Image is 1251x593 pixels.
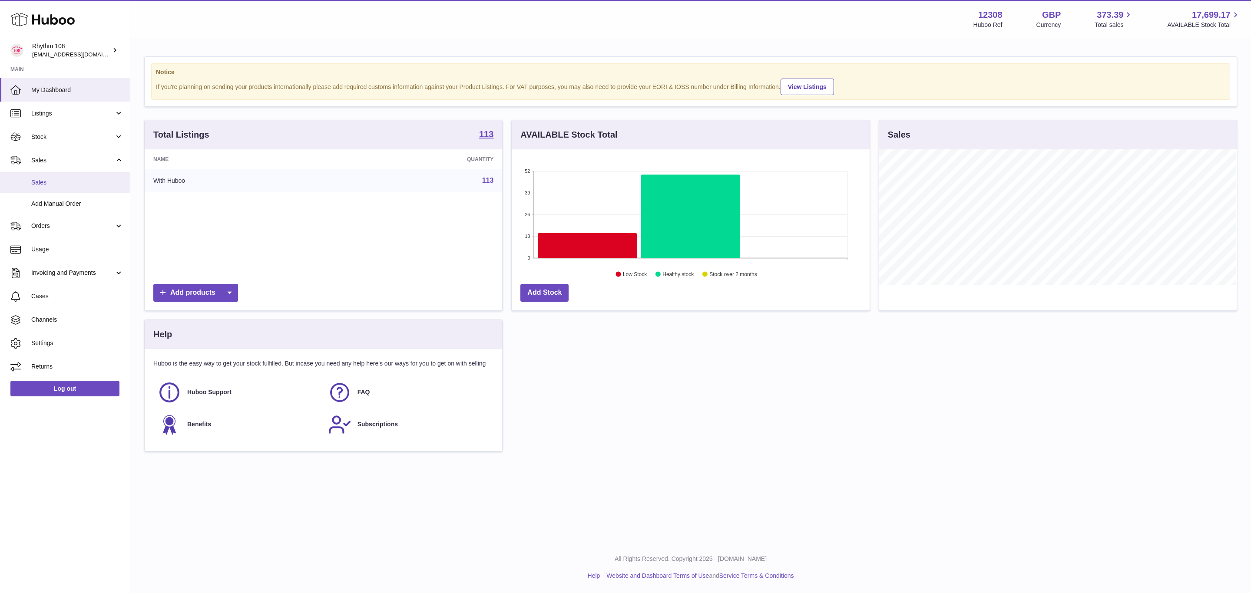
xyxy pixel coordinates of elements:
[588,572,600,579] a: Help
[156,77,1225,95] div: If you're planning on sending your products internationally please add required customs informati...
[31,156,114,165] span: Sales
[482,177,494,184] a: 113
[781,79,834,95] a: View Listings
[719,572,794,579] a: Service Terms & Conditions
[187,420,211,428] span: Benefits
[31,292,123,300] span: Cases
[623,271,647,277] text: Low Stock
[153,284,238,302] a: Add products
[31,222,114,230] span: Orders
[328,381,490,404] a: FAQ
[606,572,709,579] a: Website and Dashboard Terms of Use
[603,572,794,580] li: and
[525,168,530,174] text: 52
[32,42,110,59] div: Rhythm 108
[153,329,172,340] h3: Help
[978,9,1003,21] strong: 12308
[1192,9,1231,21] span: 17,699.17
[1097,9,1123,21] span: 373.39
[328,413,490,436] a: Subscriptions
[31,245,123,254] span: Usage
[137,555,1244,563] p: All Rights Reserved. Copyright 2025 - [DOMAIN_NAME]
[1095,21,1133,29] span: Total sales
[31,269,114,277] span: Invoicing and Payments
[528,255,530,260] text: 0
[153,129,209,141] h3: Total Listings
[31,316,123,324] span: Channels
[156,68,1225,76] strong: Notice
[145,149,333,169] th: Name
[1036,21,1061,29] div: Currency
[31,86,123,94] span: My Dashboard
[525,212,530,217] text: 26
[31,339,123,347] span: Settings
[710,271,757,277] text: Stock over 2 months
[357,420,398,428] span: Subscriptions
[973,21,1003,29] div: Huboo Ref
[158,413,319,436] a: Benefits
[520,284,569,302] a: Add Stock
[1167,21,1241,29] span: AVAILABLE Stock Total
[158,381,319,404] a: Huboo Support
[31,200,123,208] span: Add Manual Order
[32,51,128,58] span: [EMAIL_ADDRESS][DOMAIN_NAME]
[525,190,530,195] text: 39
[663,271,695,277] text: Healthy stock
[525,234,530,239] text: 13
[31,178,123,187] span: Sales
[1095,9,1133,29] a: 373.39 Total sales
[520,129,617,141] h3: AVAILABLE Stock Total
[31,362,123,371] span: Returns
[10,44,23,57] img: orders@rhythm108.com
[333,149,502,169] th: Quantity
[479,130,493,140] a: 113
[1167,9,1241,29] a: 17,699.17 AVAILABLE Stock Total
[888,129,910,141] h3: Sales
[145,169,333,192] td: With Huboo
[31,133,114,141] span: Stock
[357,388,370,396] span: FAQ
[153,359,493,368] p: Huboo is the easy way to get your stock fulfilled. But incase you need any help here's our ways f...
[1042,9,1061,21] strong: GBP
[187,388,232,396] span: Huboo Support
[31,109,114,118] span: Listings
[10,381,119,396] a: Log out
[479,130,493,138] strong: 113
